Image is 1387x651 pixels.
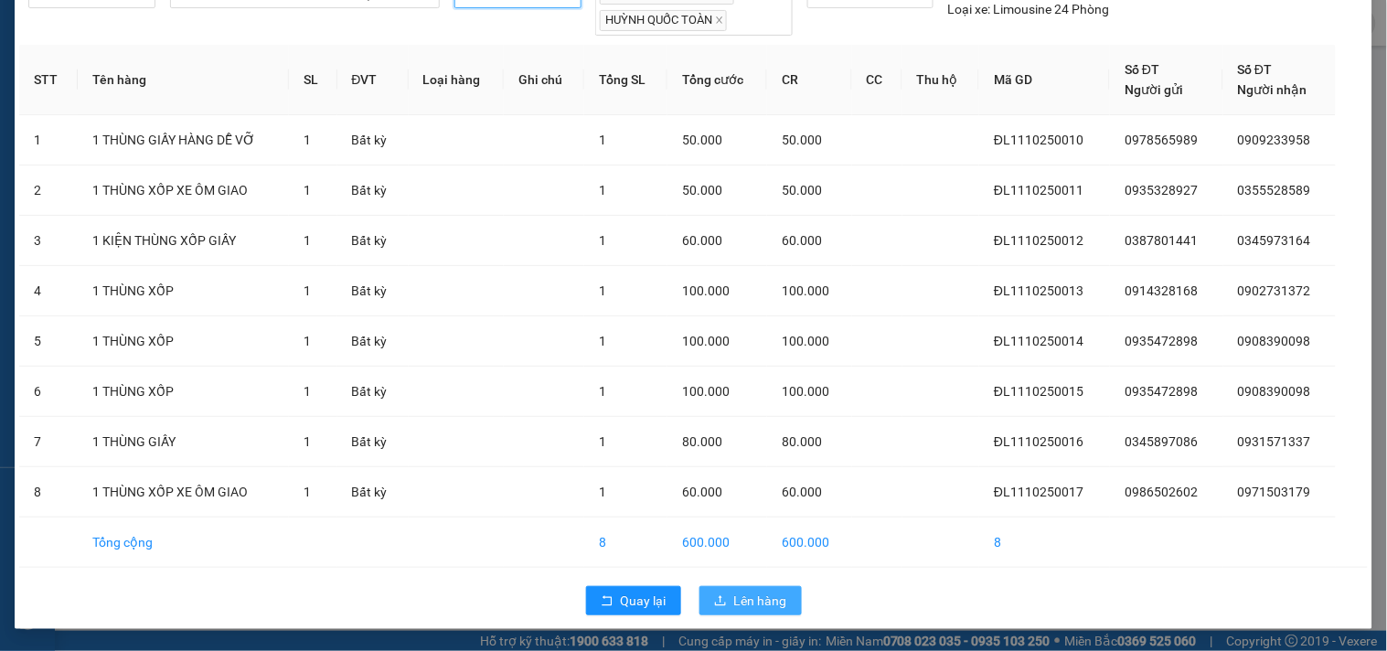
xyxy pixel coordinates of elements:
span: 100.000 [682,283,730,298]
span: 0902731372 [1238,283,1311,298]
td: 5 [19,316,78,367]
span: ĐL1110250010 [994,133,1083,147]
span: 1 [599,133,606,147]
th: STT [19,45,78,115]
span: 60.000 [682,233,722,248]
span: 80.000 [782,434,822,449]
td: 600.000 [767,518,851,568]
th: Mã GD [979,45,1110,115]
span: 0345973164 [1238,233,1311,248]
td: 1 THÙNG XỐP XE ÔM GIAO [78,165,289,216]
span: Nhận: [175,17,219,37]
div: 0382294563 [16,57,162,82]
span: 1 [599,485,606,499]
span: 50.000 [682,133,722,147]
th: Ghi chú [504,45,584,115]
td: 1 THÙNG XỐP [78,316,289,367]
td: Bất kỳ [337,467,409,518]
td: Tổng cộng [78,518,289,568]
div: 0336293113 [175,59,303,85]
td: 8 [979,518,1110,568]
td: Bất kỳ [337,165,409,216]
th: CR [767,45,851,115]
span: 100.000 [682,334,730,348]
span: 0935328927 [1125,183,1198,197]
span: 0931571337 [1238,434,1311,449]
span: AMATA [201,85,293,117]
span: ĐL1110250016 [994,434,1083,449]
span: ĐL1110250012 [994,233,1083,248]
th: Tổng SL [584,45,667,115]
div: DỌC ĐƯỜNG [175,16,303,59]
span: Quay lại [621,591,667,611]
td: 1 THÙNG XỐP [78,266,289,316]
span: Người gửi [1125,82,1183,97]
span: ĐL1110250014 [994,334,1083,348]
span: 60.000 [682,485,722,499]
td: 1 THÙNG XỐP XE ÔM GIAO [78,467,289,518]
span: 1 [304,183,311,197]
span: ĐL1110250015 [994,384,1083,399]
span: 50.000 [782,133,822,147]
td: 1 THÙNG GIẤY [78,417,289,467]
th: Thu hộ [902,45,980,115]
span: 0908390098 [1238,384,1311,399]
span: ĐL1110250017 [994,485,1083,499]
span: 60.000 [782,233,822,248]
th: Tên hàng [78,45,289,115]
span: 1 [599,233,606,248]
td: 8 [19,467,78,518]
span: Gửi: [16,16,44,35]
span: 0908390098 [1238,334,1311,348]
span: 0387801441 [1125,233,1198,248]
th: Tổng cước [667,45,767,115]
td: 2 [19,165,78,216]
span: 50.000 [782,183,822,197]
span: HUỲNH QUỐC TOÀN [600,10,727,31]
span: 80.000 [682,434,722,449]
td: 600.000 [667,518,767,568]
span: 1 [304,384,311,399]
td: Bất kỳ [337,216,409,266]
td: 1 THÙNG XỐP [78,367,289,417]
span: rollback [601,594,613,609]
span: 1 [599,384,606,399]
span: close [715,16,724,25]
span: 0355528589 [1238,183,1311,197]
span: 60.000 [782,485,822,499]
div: [PERSON_NAME] [16,16,162,57]
span: upload [714,594,727,609]
div: 110.000 [14,128,165,150]
span: 100.000 [782,384,829,399]
td: 1 [19,115,78,165]
span: 0971503179 [1238,485,1311,499]
td: Bất kỳ [337,115,409,165]
td: 7 [19,417,78,467]
td: Bất kỳ [337,266,409,316]
span: Lên hàng [734,591,787,611]
td: 1 THÙNG GIẤY HÀNG DỄ VỠ [78,115,289,165]
span: ĐL1110250011 [994,183,1083,197]
span: 1 [304,434,311,449]
span: 0909233958 [1238,133,1311,147]
span: Số ĐT [1125,62,1159,77]
th: Loại hàng [409,45,504,115]
th: CC [852,45,902,115]
span: 0986502602 [1125,485,1198,499]
span: 100.000 [682,384,730,399]
th: ĐVT [337,45,409,115]
span: 100.000 [782,283,829,298]
span: 0935472898 [1125,334,1198,348]
span: 1 [599,334,606,348]
td: Bất kỳ [337,316,409,367]
td: 1 KIỆN THÙNG XỐP GIẤY [78,216,289,266]
td: 6 [19,367,78,417]
td: Bất kỳ [337,417,409,467]
span: 1 [304,283,311,298]
span: 0914328168 [1125,283,1198,298]
span: CR : [14,130,42,149]
span: 50.000 [682,183,722,197]
span: DĐ: [175,95,201,114]
span: 0978565989 [1125,133,1198,147]
td: 4 [19,266,78,316]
